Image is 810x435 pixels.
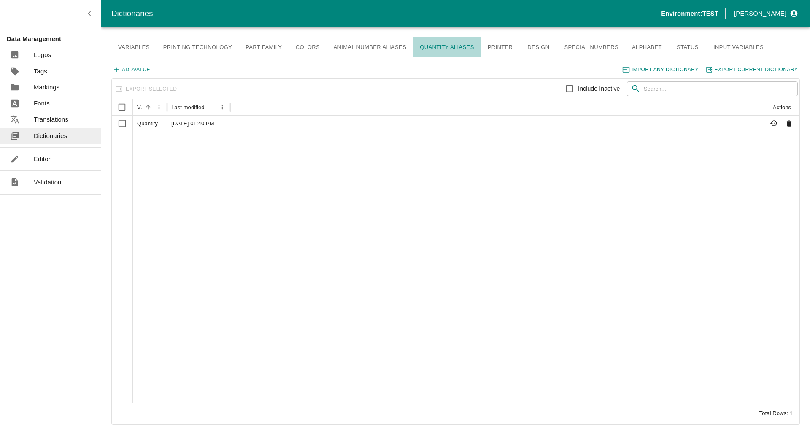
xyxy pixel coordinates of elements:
[34,99,50,108] p: Fonts
[111,64,152,75] button: AddValue
[413,37,481,57] a: Quantity Aliases
[785,119,793,127] svg: Delete
[704,64,800,75] button: export
[34,115,68,124] p: Translations
[133,116,167,131] div: Quantity
[167,116,230,131] div: [DATE] 01:40 PM
[759,410,793,418] div: Total Rows: 1
[143,102,154,113] button: Sort
[669,37,707,57] a: Status
[217,102,228,113] button: Last modified column menu
[481,37,520,57] a: Printer
[171,104,205,111] div: Last modified
[644,81,798,97] input: Search...
[770,119,778,127] svg: Show History
[625,37,669,57] a: Alphabet
[557,37,625,57] a: Special Numbers
[621,64,701,75] button: import
[111,37,157,57] a: Variables
[111,7,661,20] div: Dictionaries
[289,37,327,57] a: Colors
[154,102,165,113] button: Value column menu
[34,178,62,187] p: Validation
[731,6,800,21] button: profile
[773,104,791,111] div: Actions
[783,117,795,130] button: Delete
[707,37,770,57] a: Input Variables
[519,37,557,57] a: Design
[157,37,239,57] a: Printing Technology
[7,34,101,43] p: Data Management
[239,37,289,57] a: Part Family
[327,37,413,57] a: Animal Number Aliases
[768,117,780,130] button: Show History
[137,104,142,111] div: Value
[34,154,51,164] p: Editor
[661,9,718,18] p: Environment: TEST
[34,83,59,92] p: Markings
[734,9,786,18] p: [PERSON_NAME]
[34,50,51,59] p: Logos
[34,67,47,76] p: Tags
[34,131,67,140] p: Dictionaries
[578,84,620,93] p: Include Inactive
